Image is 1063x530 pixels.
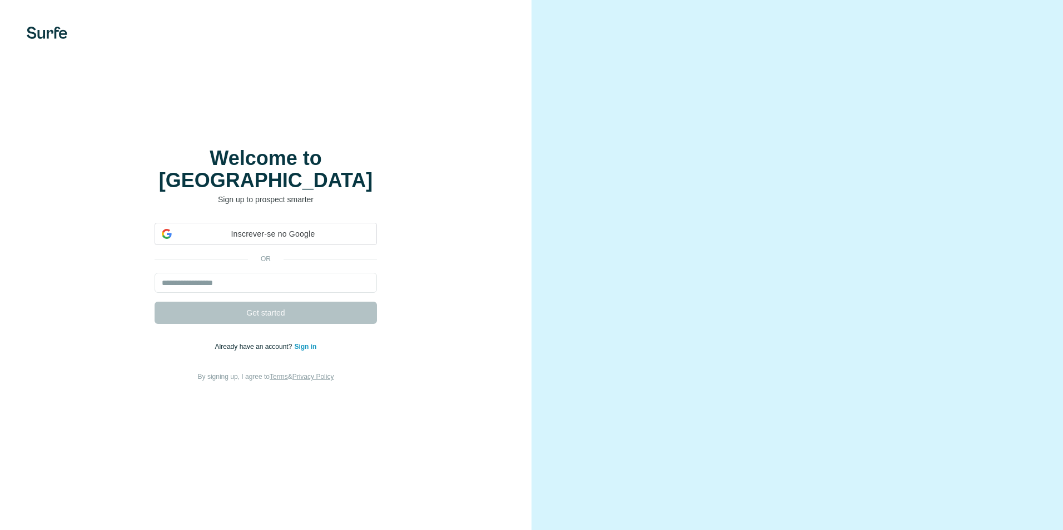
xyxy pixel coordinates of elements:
p: Sign up to prospect smarter [155,194,377,205]
p: or [248,254,284,264]
div: Inscrever-se no Google [155,223,377,245]
a: Terms [270,373,288,381]
span: Inscrever-se no Google [176,228,370,240]
img: Surfe's logo [27,27,67,39]
a: Privacy Policy [292,373,334,381]
a: Sign in [294,343,316,351]
span: By signing up, I agree to & [198,373,334,381]
h1: Welcome to [GEOGRAPHIC_DATA] [155,147,377,192]
span: Already have an account? [215,343,295,351]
